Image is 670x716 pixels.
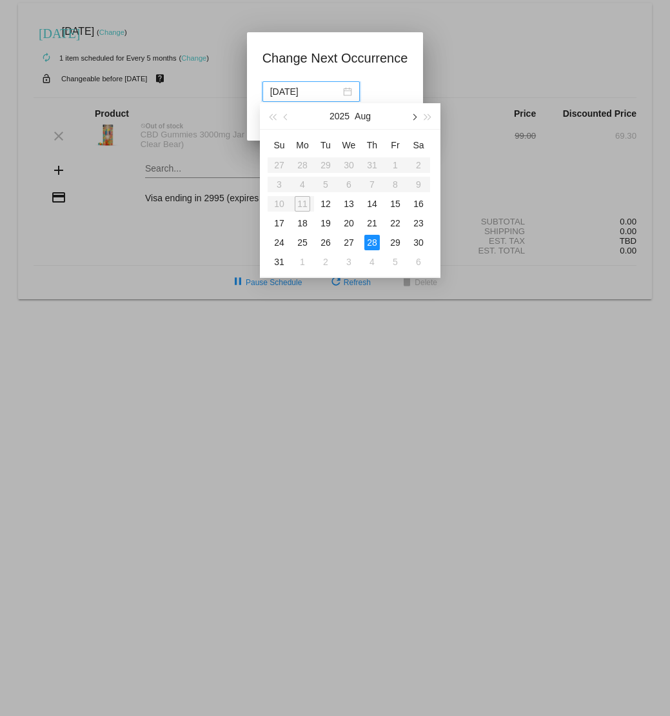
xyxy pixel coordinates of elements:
[265,103,279,129] button: Last year (Control + left)
[355,103,371,129] button: Aug
[295,235,310,250] div: 25
[406,103,420,129] button: Next month (PageDown)
[279,103,293,129] button: Previous month (PageUp)
[270,85,340,99] input: Select date
[318,254,333,270] div: 2
[341,196,357,212] div: 13
[411,235,426,250] div: 30
[360,233,384,252] td: 8/28/2025
[360,194,384,214] td: 8/14/2025
[384,252,407,272] td: 9/5/2025
[407,252,430,272] td: 9/6/2025
[337,233,360,252] td: 8/27/2025
[407,214,430,233] td: 8/23/2025
[407,135,430,155] th: Sat
[291,233,314,252] td: 8/25/2025
[421,103,435,129] button: Next year (Control + right)
[384,135,407,155] th: Fri
[291,252,314,272] td: 9/1/2025
[384,233,407,252] td: 8/29/2025
[268,233,291,252] td: 8/24/2025
[318,235,333,250] div: 26
[341,215,357,231] div: 20
[330,103,350,129] button: 2025
[388,254,403,270] div: 5
[268,252,291,272] td: 8/31/2025
[407,233,430,252] td: 8/30/2025
[314,194,337,214] td: 8/12/2025
[337,135,360,155] th: Wed
[314,233,337,252] td: 8/26/2025
[360,135,384,155] th: Thu
[337,252,360,272] td: 9/3/2025
[360,252,384,272] td: 9/4/2025
[337,214,360,233] td: 8/20/2025
[271,235,287,250] div: 24
[388,196,403,212] div: 15
[268,135,291,155] th: Sun
[295,254,310,270] div: 1
[411,215,426,231] div: 23
[291,135,314,155] th: Mon
[268,214,291,233] td: 8/17/2025
[271,215,287,231] div: 17
[411,254,426,270] div: 6
[314,252,337,272] td: 9/2/2025
[388,215,403,231] div: 22
[295,215,310,231] div: 18
[407,194,430,214] td: 8/16/2025
[364,235,380,250] div: 28
[337,194,360,214] td: 8/13/2025
[364,196,380,212] div: 14
[384,214,407,233] td: 8/22/2025
[318,196,333,212] div: 12
[262,48,408,68] h1: Change Next Occurrence
[314,135,337,155] th: Tue
[291,214,314,233] td: 8/18/2025
[341,235,357,250] div: 27
[364,215,380,231] div: 21
[341,254,357,270] div: 3
[271,254,287,270] div: 31
[384,194,407,214] td: 8/15/2025
[318,215,333,231] div: 19
[364,254,380,270] div: 4
[411,196,426,212] div: 16
[314,214,337,233] td: 8/19/2025
[388,235,403,250] div: 29
[360,214,384,233] td: 8/21/2025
